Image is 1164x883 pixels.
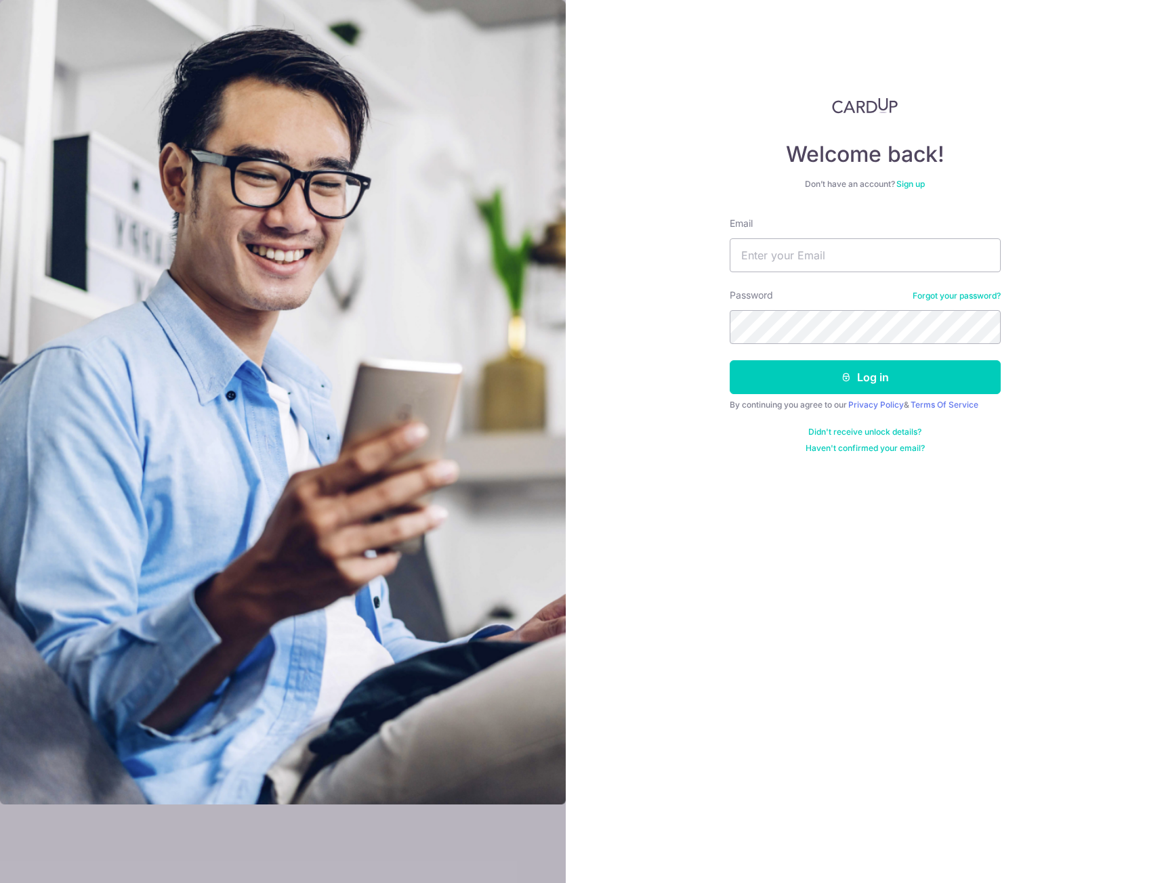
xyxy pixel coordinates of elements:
label: Email [730,217,753,230]
img: CardUp Logo [832,98,898,114]
div: Don’t have an account? [730,179,1001,190]
input: Enter your Email [730,238,1001,272]
a: Terms Of Service [911,400,978,410]
a: Privacy Policy [848,400,904,410]
div: By continuing you agree to our & [730,400,1001,410]
label: Password [730,288,773,302]
button: Log in [730,360,1001,394]
a: Didn't receive unlock details? [808,427,921,437]
a: Forgot your password? [913,290,1001,301]
a: Sign up [896,179,925,189]
h4: Welcome back! [730,141,1001,168]
a: Haven't confirmed your email? [806,443,925,454]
